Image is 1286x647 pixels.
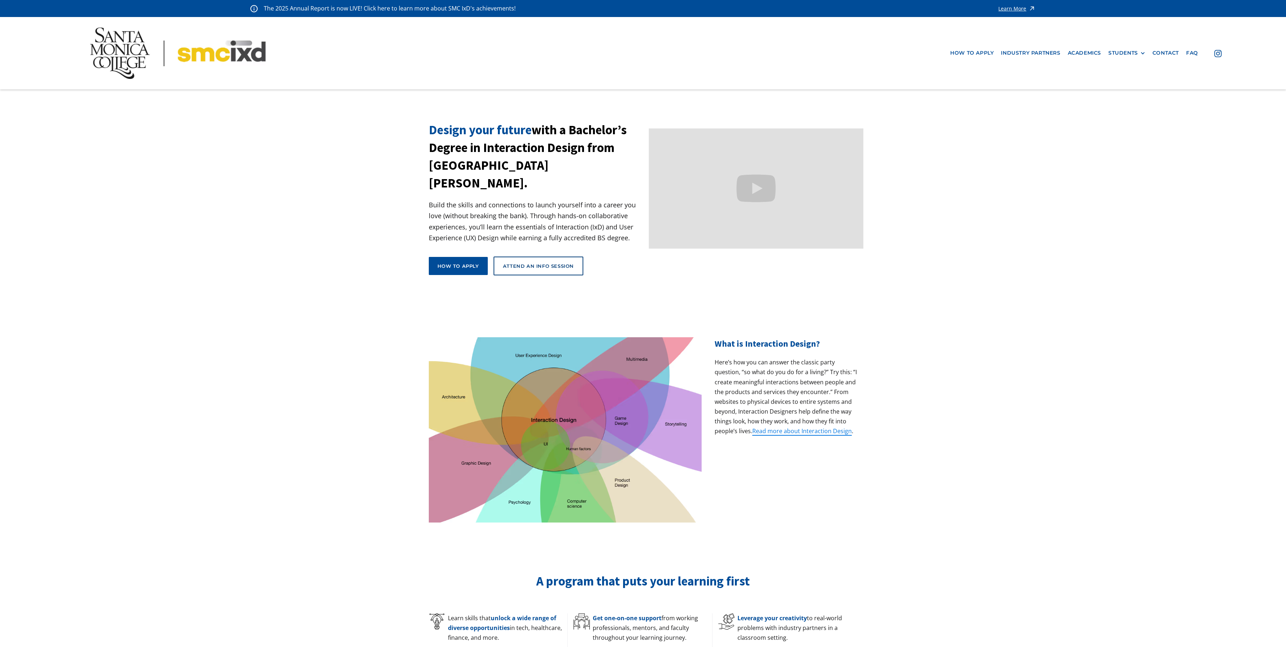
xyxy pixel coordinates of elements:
[737,614,807,622] span: Leverage your creativity
[429,257,488,275] a: How to apply
[264,4,516,13] p: The 2025 Annual Report is now LIVE! Click here to learn more about SMC IxD's achievements!
[429,199,643,244] p: Build the skills and connections to launch yourself into a career you love (without breaking the ...
[649,128,863,249] iframe: Design your future with a Bachelor's Degree in Interaction Design from Santa Monica College
[90,28,266,79] img: Santa Monica College - SMC IxD logo
[1183,46,1202,60] a: faq
[752,427,852,436] a: Read more about Interaction Design
[998,6,1026,11] div: Learn More
[494,257,583,275] a: Attend an Info Session
[448,614,556,632] span: unlock a wide range of diverse opportunities
[1149,46,1183,60] a: contact
[998,4,1036,13] a: Learn More
[429,122,532,138] span: Design your future
[1064,46,1105,60] a: Academics
[1108,50,1138,56] div: STUDENTS
[715,358,857,436] p: Here’s how you can answer the classic party question, “so what do you do for a living?” Try this:...
[947,46,997,60] a: how to apply
[429,337,702,523] img: venn diagram showing how your career can be built from the IxD Bachelor's Degree and your interes...
[429,573,858,590] h2: A program that puts your learning first
[737,613,857,643] p: to real-world problems with industry partners in a classroom setting.
[250,5,258,12] img: icon - information - alert
[997,46,1064,60] a: industry partners
[1214,50,1222,57] img: icon - instagram
[715,337,857,350] h2: What is Interaction Design?
[448,613,567,643] p: Learn skills that in tech, healthcare, finance, and more.
[503,263,574,269] div: Attend an Info Session
[593,613,712,643] p: from working professionals, mentors, and faculty throughout your learning journey.
[593,614,661,622] span: Get one-on-one support
[437,263,479,269] div: How to apply
[1108,50,1145,56] div: STUDENTS
[1028,4,1036,13] img: icon - arrow - alert
[429,121,643,192] h1: with a Bachelor’s Degree in Interaction Design from [GEOGRAPHIC_DATA][PERSON_NAME].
